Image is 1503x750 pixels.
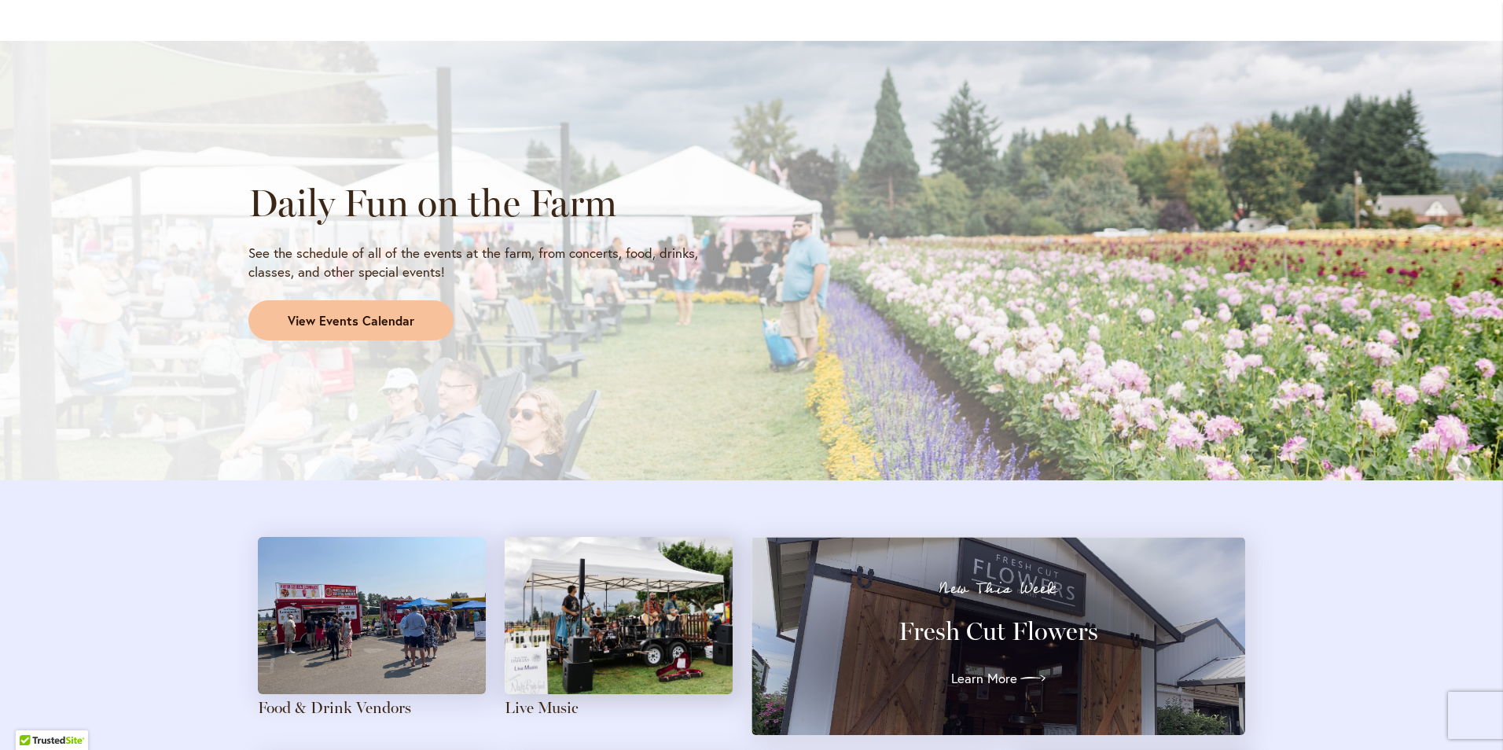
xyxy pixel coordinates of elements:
[780,581,1217,597] p: New This Week
[248,181,737,225] h2: Daily Fun on the Farm
[780,616,1217,647] h3: Fresh Cut Flowers
[248,244,737,281] p: See the schedule of all of the events at the farm, from concerts, food, drinks, classes, and othe...
[248,300,454,341] a: View Events Calendar
[258,537,486,694] img: Attendees gather around food trucks on a sunny day at the farm
[505,537,733,694] img: A four-person band plays with a field of pink dahlias in the background
[951,669,1017,688] span: Learn More
[951,666,1045,691] a: Learn More
[288,312,414,330] span: View Events Calendar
